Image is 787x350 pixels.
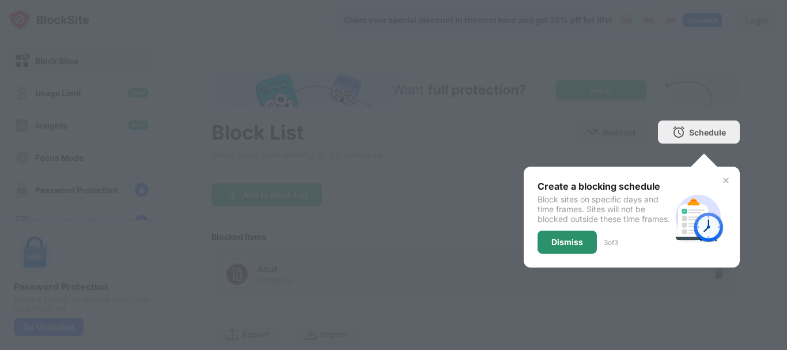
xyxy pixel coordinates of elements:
[551,238,583,247] div: Dismiss
[721,176,731,185] img: x-button.svg
[538,194,671,224] div: Block sites on specific days and time frames. Sites will not be blocked outside these time frames.
[689,127,726,137] div: Schedule
[604,238,618,247] div: 3 of 3
[538,180,671,192] div: Create a blocking schedule
[671,190,726,245] img: schedule.svg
